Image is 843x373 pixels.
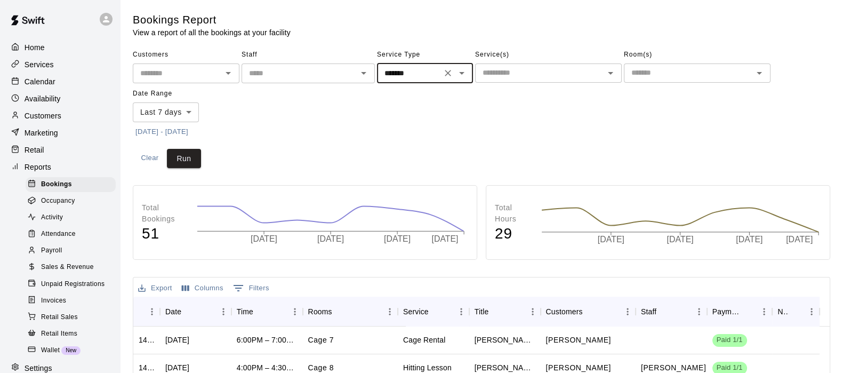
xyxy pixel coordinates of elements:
div: Date [165,297,181,327]
button: Menu [691,304,707,320]
div: Staff [641,297,656,327]
div: Notes [777,297,789,327]
span: Customers [133,46,239,64]
button: Menu [287,304,303,320]
button: Sort [583,304,598,319]
button: Sort [253,304,268,319]
a: Services [9,57,111,73]
button: Open [454,66,469,81]
tspan: [DATE] [786,235,813,244]
span: Retail Sales [41,312,78,323]
button: Sort [741,304,756,319]
button: Sort [429,304,444,319]
span: Activity [41,212,63,223]
span: Service(s) [475,46,622,64]
tspan: [DATE] [597,235,624,244]
a: Unpaid Registrations [26,276,120,292]
div: Rooms [308,297,332,327]
p: Reports [25,162,51,172]
p: Justin Kohls [546,335,611,346]
div: Unpaid Registrations [26,277,116,292]
button: Menu [144,304,160,320]
button: Run [167,149,201,169]
a: WalletNew [26,342,120,359]
a: Retail [9,142,111,158]
span: Sales & Revenue [41,262,94,273]
button: Menu [215,304,231,320]
button: Sort [789,304,804,319]
span: Paid 1/1 [712,363,747,373]
p: Total Hours [495,202,531,225]
a: Home [9,39,111,55]
tspan: [DATE] [251,234,278,243]
button: Open [752,66,767,81]
div: 6:00PM – 7:00PM [237,335,298,345]
div: Lucas Reynolds [475,362,535,373]
a: Attendance [26,226,120,243]
p: Cage 7 [308,335,334,346]
div: Occupancy [26,194,116,209]
button: Menu [525,304,541,320]
p: Calendar [25,76,55,87]
div: Cage Rental [403,335,445,345]
h4: 51 [142,225,186,243]
div: 1426785 [139,362,155,373]
tspan: [DATE] [433,234,460,243]
div: Title [469,297,541,327]
div: Justin Kohls [475,335,535,345]
button: [DATE] - [DATE] [133,124,191,140]
div: Sales & Revenue [26,260,116,275]
div: Time [237,297,253,327]
p: Home [25,42,45,53]
button: Show filters [230,280,272,297]
div: Retail Items [26,327,116,342]
button: Export [135,280,175,297]
div: ID [133,297,160,327]
button: Menu [804,304,820,320]
h5: Bookings Report [133,13,291,27]
p: View a report of all the bookings at your facility [133,27,291,38]
p: Total Bookings [142,202,186,225]
div: Staff [636,297,707,327]
div: 1430384 [139,335,155,345]
div: Service [403,297,429,327]
div: Tue, Sep 16, 2025 [165,335,189,345]
tspan: [DATE] [385,234,412,243]
h4: 29 [495,225,531,243]
div: Customers [546,297,583,327]
div: Title [475,297,489,327]
span: Attendance [41,229,76,240]
div: Time [231,297,303,327]
a: Activity [26,210,120,226]
tspan: [DATE] [736,235,762,244]
div: Mon, Sep 15, 2025 [165,362,189,373]
a: Retail Items [26,326,120,342]
div: Date [160,297,231,327]
span: Date Range [133,85,226,102]
tspan: [DATE] [667,235,693,244]
p: Customers [25,110,61,121]
a: Calendar [9,74,111,90]
button: Menu [756,304,772,320]
button: Open [603,66,618,81]
button: Sort [139,304,154,319]
div: Notes [772,297,820,327]
a: Occupancy [26,193,120,209]
button: Menu [620,304,636,320]
p: Marketing [25,128,58,138]
div: 4:00PM – 4:30PM [237,362,298,373]
p: Services [25,59,54,70]
p: Retail [25,145,44,155]
a: Reports [9,159,111,175]
button: Menu [453,304,469,320]
span: Wallet [41,345,60,356]
button: Sort [488,304,503,319]
span: Service Type [377,46,473,64]
tspan: [DATE] [318,234,344,243]
div: Marketing [9,125,111,141]
a: Customers [9,108,111,124]
div: Bookings [26,177,116,192]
